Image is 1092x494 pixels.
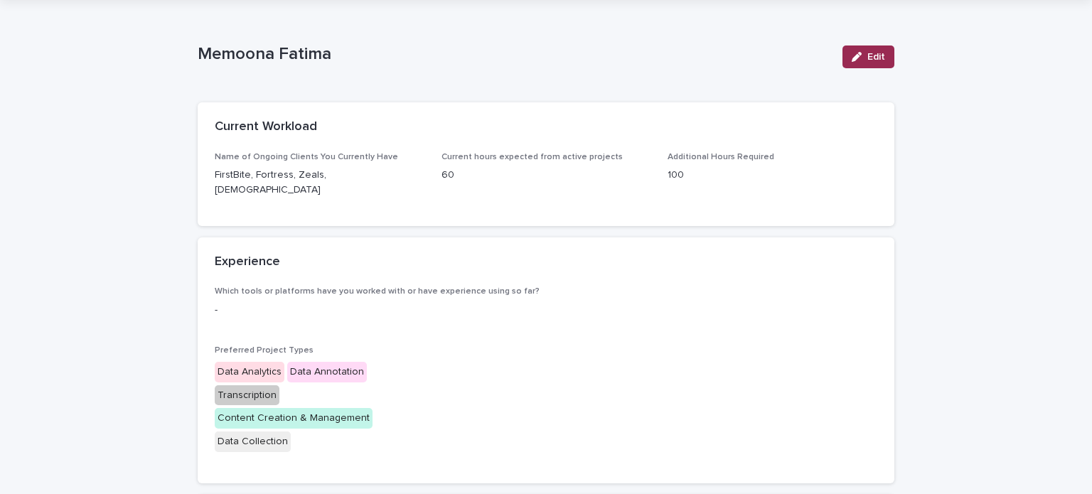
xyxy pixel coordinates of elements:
span: Name of Ongoing Clients You Currently Have [215,153,398,161]
h2: Current Workload [215,119,317,135]
div: Transcription [215,385,279,406]
p: - [215,303,877,318]
span: Preferred Project Types [215,346,314,355]
div: Data Analytics [215,362,284,382]
p: Memoona Fatima [198,44,831,65]
p: 100 [668,168,877,183]
div: Data Collection [215,431,291,452]
span: Which tools or platforms have you worked with or have experience using so far? [215,287,540,296]
span: Current hours expected from active projects [441,153,623,161]
div: Content Creation & Management [215,408,373,429]
p: 60 [441,168,651,183]
span: Additional Hours Required [668,153,774,161]
p: FirstBite, Fortress, Zeals, [DEMOGRAPHIC_DATA] [215,168,424,198]
button: Edit [842,45,894,68]
h2: Experience [215,254,280,270]
span: Edit [867,52,885,62]
div: Data Annotation [287,362,367,382]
